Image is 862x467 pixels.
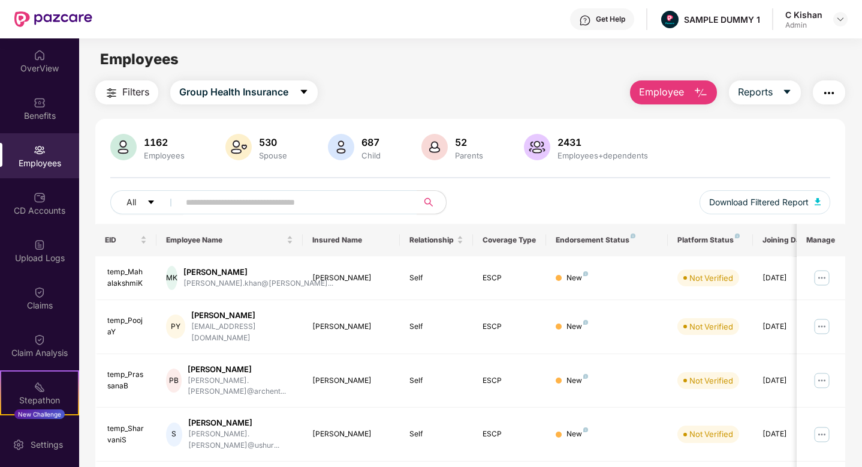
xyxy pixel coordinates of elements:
img: Pazcare_Alternative_logo-01-01.png [661,11,679,28]
img: svg+xml;base64,PHN2ZyBpZD0iSGVscC0zMngzMiIgeG1sbnM9Imh0dHA6Ly93d3cudzMub3JnLzIwMDAvc3ZnIiB3aWR0aD... [579,14,591,26]
div: [PERSON_NAME] [188,417,293,429]
div: temp_PoojaY [107,315,147,338]
div: New Challenge [14,409,65,419]
img: svg+xml;base64,PHN2ZyB4bWxucz0iaHR0cDovL3d3dy53My5vcmcvMjAwMC9zdmciIHdpZHRoPSI4IiBoZWlnaHQ9IjgiIH... [583,271,588,276]
div: Self [409,321,463,333]
th: Relationship [400,224,473,256]
img: svg+xml;base64,PHN2ZyB4bWxucz0iaHR0cDovL3d3dy53My5vcmcvMjAwMC9zdmciIHdpZHRoPSIyMSIgaGVpZ2h0PSIyMC... [34,381,46,393]
div: New [566,273,588,284]
div: [PERSON_NAME] [188,364,293,375]
span: Employees [100,50,179,68]
span: Employee Name [166,235,284,245]
div: New [566,321,588,333]
div: S [166,423,182,447]
div: New [566,375,588,387]
th: Joining Date [753,224,826,256]
div: [PERSON_NAME] [312,273,391,284]
img: svg+xml;base64,PHN2ZyBpZD0iSG9tZSIgeG1sbnM9Imh0dHA6Ly93d3cudzMub3JnLzIwMDAvc3ZnIiB3aWR0aD0iMjAiIG... [34,49,46,61]
div: temp_PrassanaB [107,369,147,392]
div: ESCP [483,321,537,333]
div: ESCP [483,429,537,440]
span: caret-down [147,198,155,208]
div: Stepathon [1,394,78,406]
div: temp_SharvaniS [107,423,147,446]
img: manageButton [812,268,831,288]
img: svg+xml;base64,PHN2ZyB4bWxucz0iaHR0cDovL3d3dy53My5vcmcvMjAwMC9zdmciIHhtbG5zOnhsaW5rPSJodHRwOi8vd3... [815,198,821,205]
span: Download Filtered Report [709,196,809,209]
img: svg+xml;base64,PHN2ZyBpZD0iQ2xhaW0iIHhtbG5zPSJodHRwOi8vd3d3LnczLm9yZy8yMDAwL3N2ZyIgd2lkdGg9IjIwIi... [34,286,46,298]
div: [PERSON_NAME].khan@[PERSON_NAME]... [183,278,333,289]
img: svg+xml;base64,PHN2ZyB4bWxucz0iaHR0cDovL3d3dy53My5vcmcvMjAwMC9zdmciIHhtbG5zOnhsaW5rPSJodHRwOi8vd3... [328,134,354,160]
img: svg+xml;base64,PHN2ZyB4bWxucz0iaHR0cDovL3d3dy53My5vcmcvMjAwMC9zdmciIHdpZHRoPSI4IiBoZWlnaHQ9IjgiIH... [631,233,635,238]
img: svg+xml;base64,PHN2ZyBpZD0iU2V0dGluZy0yMHgyMCIgeG1sbnM9Imh0dHA6Ly93d3cudzMub3JnLzIwMDAvc3ZnIiB3aW... [13,439,25,451]
div: Self [409,273,463,284]
div: Child [359,151,383,160]
div: 52 [453,136,486,148]
div: Spouse [257,151,290,160]
div: New [566,429,588,440]
button: Allcaret-down [110,190,183,214]
div: Employees [141,151,187,160]
div: Not Verified [689,375,733,387]
img: svg+xml;base64,PHN2ZyBpZD0iQ2xhaW0iIHhtbG5zPSJodHRwOi8vd3d3LnczLm9yZy8yMDAwL3N2ZyIgd2lkdGg9IjIwIi... [34,334,46,346]
div: temp_MahalakshmiK [107,267,147,289]
div: MK [166,266,177,290]
img: svg+xml;base64,PHN2ZyB4bWxucz0iaHR0cDovL3d3dy53My5vcmcvMjAwMC9zdmciIHdpZHRoPSI4IiBoZWlnaHQ9IjgiIH... [735,233,740,238]
span: All [126,196,136,209]
div: 1162 [141,136,187,148]
div: PY [166,315,186,339]
span: Reports [738,85,773,100]
img: svg+xml;base64,PHN2ZyB4bWxucz0iaHR0cDovL3d3dy53My5vcmcvMjAwMC9zdmciIHdpZHRoPSI4IiBoZWlnaHQ9IjgiIH... [583,320,588,325]
img: svg+xml;base64,PHN2ZyBpZD0iVXBsb2FkX0xvZ3MiIGRhdGEtbmFtZT0iVXBsb2FkIExvZ3MiIHhtbG5zPSJodHRwOi8vd3... [34,239,46,251]
div: 2431 [555,136,650,148]
div: [DATE] [762,429,816,440]
div: [PERSON_NAME] [191,310,293,321]
div: Employees+dependents [555,151,650,160]
span: EID [105,235,138,245]
img: svg+xml;base64,PHN2ZyB4bWxucz0iaHR0cDovL3d3dy53My5vcmcvMjAwMC9zdmciIHdpZHRoPSI4IiBoZWlnaHQ9IjgiIH... [583,427,588,432]
span: Employee [639,85,684,100]
div: [PERSON_NAME] [312,429,391,440]
div: Not Verified [689,272,733,284]
th: Coverage Type [473,224,546,256]
img: svg+xml;base64,PHN2ZyBpZD0iRW1wbG95ZWVzIiB4bWxucz0iaHR0cDovL3d3dy53My5vcmcvMjAwMC9zdmciIHdpZHRoPS... [34,144,46,156]
th: Manage [797,224,845,256]
img: svg+xml;base64,PHN2ZyB4bWxucz0iaHR0cDovL3d3dy53My5vcmcvMjAwMC9zdmciIHhtbG5zOnhsaW5rPSJodHRwOi8vd3... [524,134,550,160]
img: svg+xml;base64,PHN2ZyB4bWxucz0iaHR0cDovL3d3dy53My5vcmcvMjAwMC9zdmciIHhtbG5zOnhsaW5rPSJodHRwOi8vd3... [694,86,708,100]
div: [PERSON_NAME] [312,375,391,387]
th: Insured Name [303,224,400,256]
div: [DATE] [762,273,816,284]
span: caret-down [299,87,309,98]
button: Filters [95,80,158,104]
img: New Pazcare Logo [14,11,92,27]
div: 530 [257,136,290,148]
button: Download Filtered Report [700,190,830,214]
div: ESCP [483,273,537,284]
div: [EMAIL_ADDRESS][DOMAIN_NAME] [191,321,293,344]
div: Not Verified [689,428,733,440]
div: SAMPLE DUMMY 1 [684,14,760,25]
img: svg+xml;base64,PHN2ZyBpZD0iQ0RfQWNjb3VudHMiIGRhdGEtbmFtZT0iQ0QgQWNjb3VudHMiIHhtbG5zPSJodHRwOi8vd3... [34,191,46,203]
div: 687 [359,136,383,148]
div: Settings [27,439,67,451]
th: Employee Name [156,224,303,256]
div: [PERSON_NAME] [183,267,333,278]
img: manageButton [812,317,831,336]
div: ESCP [483,375,537,387]
button: search [417,190,447,214]
div: Get Help [596,14,625,24]
button: Employee [630,80,717,104]
div: Endorsement Status [556,235,658,245]
div: Self [409,429,463,440]
div: [PERSON_NAME].[PERSON_NAME]@archent... [188,375,293,398]
img: svg+xml;base64,PHN2ZyB4bWxucz0iaHR0cDovL3d3dy53My5vcmcvMjAwMC9zdmciIHdpZHRoPSIyNCIgaGVpZ2h0PSIyNC... [822,86,836,100]
div: [DATE] [762,321,816,333]
img: svg+xml;base64,PHN2ZyB4bWxucz0iaHR0cDovL3d3dy53My5vcmcvMjAwMC9zdmciIHhtbG5zOnhsaW5rPSJodHRwOi8vd3... [110,134,137,160]
div: Admin [785,20,822,30]
th: EID [95,224,156,256]
span: Filters [122,85,149,100]
div: [PERSON_NAME].[PERSON_NAME]@ushur... [188,429,293,451]
img: svg+xml;base64,PHN2ZyBpZD0iQmVuZWZpdHMiIHhtbG5zPSJodHRwOi8vd3d3LnczLm9yZy8yMDAwL3N2ZyIgd2lkdGg9Ij... [34,97,46,109]
img: svg+xml;base64,PHN2ZyB4bWxucz0iaHR0cDovL3d3dy53My5vcmcvMjAwMC9zdmciIHhtbG5zOnhsaW5rPSJodHRwOi8vd3... [421,134,448,160]
img: svg+xml;base64,PHN2ZyB4bWxucz0iaHR0cDovL3d3dy53My5vcmcvMjAwMC9zdmciIHdpZHRoPSIyNCIgaGVpZ2h0PSIyNC... [104,86,119,100]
